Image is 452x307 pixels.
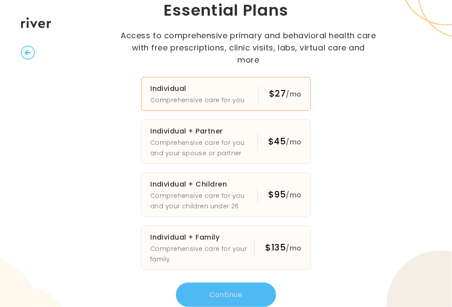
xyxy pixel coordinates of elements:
[268,188,302,201] div: $95
[286,137,301,147] span: /mo
[286,89,301,99] span: /mo
[268,135,302,148] div: $45
[176,283,276,307] button: Continue
[150,125,257,137] h3: Individual + Partner
[150,190,257,211] p: Comprehensive care for you and your children under 26
[150,137,257,158] p: Comprehensive care for you and your spouse or partner
[265,241,301,254] div: $135
[141,173,311,217] button: Individual + ChildrenComprehensive care for you and your children under 26$95/mo
[150,83,245,95] h3: Individual
[286,190,301,200] span: /mo
[150,244,254,264] p: Comprehensive care for your family
[150,95,245,105] p: Comprehensive care for you
[120,30,377,66] p: Access to comprehensive primary and behavioral health care with free prescriptions, clinic visits...
[141,226,311,270] button: Individual + FamilyComprehensive care for your family$135/mo
[150,231,254,244] h3: Individual + Family
[269,87,302,100] div: $27
[150,178,257,190] h3: Individual + Children
[286,243,301,253] span: /mo
[141,77,311,111] button: IndividualComprehensive care for you$27/mo
[141,120,311,164] button: Individual + PartnerComprehensive care for you and your spouse or partner$45/mo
